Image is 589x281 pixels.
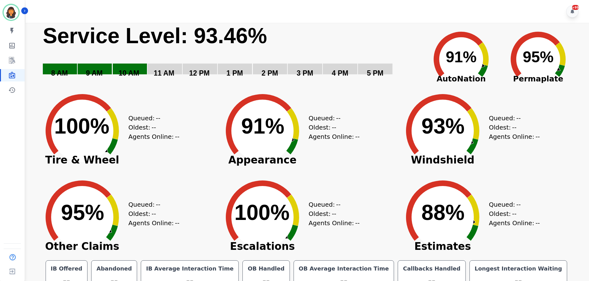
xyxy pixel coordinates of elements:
[86,69,103,77] text: 9 AM
[216,243,309,250] span: Escalations
[336,200,340,209] span: --
[4,5,18,20] img: Bordered avatar
[128,200,175,209] div: Queued:
[332,123,336,132] span: --
[119,69,139,77] text: 10 AM
[36,157,128,163] span: Tire & Wheel
[43,24,267,48] text: Service Level: 93.46%
[516,200,521,209] span: --
[145,264,235,273] div: IB Average Interaction Time
[128,209,175,218] div: Oldest:
[36,243,128,250] span: Other Claims
[128,218,181,228] div: Agents Online:
[154,69,174,77] text: 11 AM
[309,114,355,123] div: Queued:
[516,114,521,123] span: --
[421,114,465,138] text: 93%
[156,114,160,123] span: --
[128,114,175,123] div: Queued:
[489,123,535,132] div: Oldest:
[396,157,489,163] span: Windshield
[216,157,309,163] span: Appearance
[489,132,541,141] div: Agents Online:
[489,200,535,209] div: Queued:
[489,218,541,228] div: Agents Online:
[512,123,516,132] span: --
[309,123,355,132] div: Oldest:
[489,209,535,218] div: Oldest:
[309,218,361,228] div: Agents Online:
[572,5,579,10] div: +99
[336,114,340,123] span: --
[512,209,516,218] span: --
[95,264,133,273] div: Abandoned
[367,69,384,77] text: 5 PM
[298,264,390,273] div: OB Average Interaction Time
[309,132,361,141] div: Agents Online:
[396,243,489,250] span: Estimates
[355,218,359,228] span: --
[421,200,465,225] text: 88%
[523,48,554,66] text: 95%
[246,264,286,273] div: OB Handled
[54,114,109,138] text: 100%
[128,132,181,141] div: Agents Online:
[51,69,68,77] text: 8 AM
[262,69,278,77] text: 2 PM
[42,23,421,86] svg: Service Level: 0%
[309,200,355,209] div: Queued:
[309,209,355,218] div: Oldest:
[473,264,563,273] div: Longest Interaction Waiting
[152,123,156,132] span: --
[402,264,462,273] div: Callbacks Handled
[175,218,179,228] span: --
[489,114,535,123] div: Queued:
[50,264,84,273] div: IB Offered
[297,69,313,77] text: 3 PM
[500,73,577,85] span: Permaplate
[175,132,179,141] span: --
[332,209,336,218] span: --
[423,73,500,85] span: AutoNation
[156,200,160,209] span: --
[189,69,209,77] text: 12 PM
[355,132,359,141] span: --
[241,114,284,138] text: 91%
[61,200,104,225] text: 95%
[152,209,156,218] span: --
[226,69,243,77] text: 1 PM
[535,132,540,141] span: --
[128,123,175,132] div: Oldest:
[535,218,540,228] span: --
[446,48,477,66] text: 91%
[234,200,290,225] text: 100%
[332,69,348,77] text: 4 PM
